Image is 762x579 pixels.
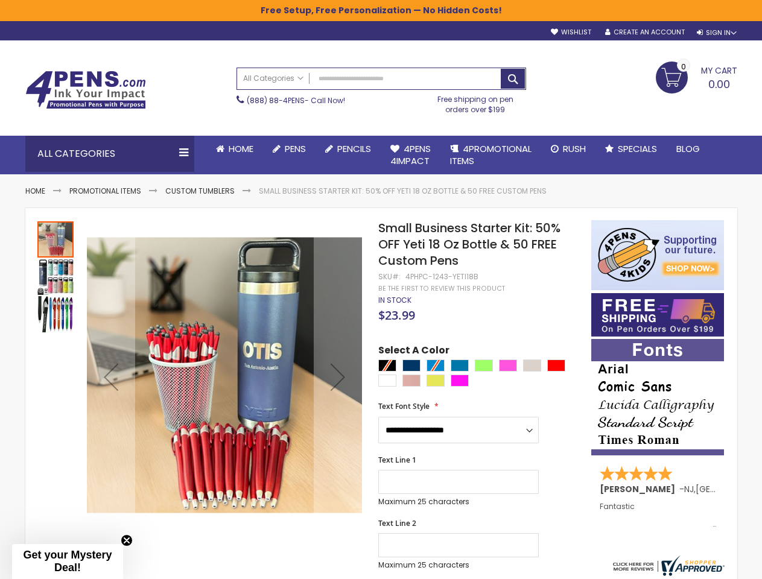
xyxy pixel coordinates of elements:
[378,497,539,507] p: Maximum 25 characters
[25,186,45,196] a: Home
[378,344,449,360] span: Select A Color
[381,136,440,175] a: 4Pens4impact
[23,549,112,574] span: Get your Mystery Deal!
[591,339,724,455] img: font-personalization-examples
[206,136,263,162] a: Home
[591,293,724,337] img: Free shipping on orders over $199
[451,359,469,372] div: Aqua
[523,359,541,372] div: Sand
[425,90,526,114] div: Free shipping on pen orders over $199
[37,295,74,332] div: Small Business Starter Kit: 50% OFF Yeti 18 Oz Bottle & 50 FREE Custom Pens
[87,238,363,513] img: Small Business Starter Kit: 50% OFF Yeti 18 Oz Bottle & 50 FREE Custom Pens
[243,74,303,83] span: All Categories
[25,136,194,172] div: All Categories
[121,534,133,546] button: Close teaser
[285,142,306,155] span: Pens
[87,220,135,533] div: Previous
[708,77,730,92] span: 0.00
[378,296,411,305] div: Availability
[563,142,586,155] span: Rush
[37,258,75,295] div: Small Business Starter Kit: 50% OFF Yeti 18 Oz Bottle & 50 FREE Custom Pens
[378,560,539,570] p: Maximum 25 characters
[69,186,141,196] a: Promotional Items
[378,375,396,387] div: White
[378,271,401,282] strong: SKU
[475,359,493,372] div: Green Light
[451,375,469,387] div: Neon Pink
[681,61,686,72] span: 0
[390,142,431,167] span: 4Pens 4impact
[605,28,685,37] a: Create an Account
[378,401,430,411] span: Text Font Style
[378,284,505,293] a: Be the first to review this product
[263,136,316,162] a: Pens
[25,71,146,109] img: 4Pens Custom Pens and Promotional Products
[676,142,700,155] span: Blog
[378,455,416,465] span: Text Line 1
[656,62,737,92] a: 0.00 0
[440,136,541,175] a: 4PROMOTIONALITEMS
[551,28,591,37] a: Wishlist
[247,95,345,106] span: - Call Now!
[667,136,710,162] a: Blog
[591,220,724,290] img: 4pens 4 kids
[427,375,445,387] div: Neon Lime
[378,518,416,528] span: Text Line 2
[378,307,415,323] span: $23.99
[259,186,547,196] li: Small Business Starter Kit: 50% OFF Yeti 18 Oz Bottle & 50 FREE Custom Pens
[618,142,657,155] span: Specials
[316,136,381,162] a: Pencils
[247,95,305,106] a: (888) 88-4PENS
[314,220,362,533] div: Next
[378,220,560,269] span: Small Business Starter Kit: 50% OFF Yeti 18 Oz Bottle & 50 FREE Custom Pens
[37,296,74,332] img: Small Business Starter Kit: 50% OFF Yeti 18 Oz Bottle & 50 FREE Custom Pens
[595,136,667,162] a: Specials
[541,136,595,162] a: Rush
[547,359,565,372] div: Red
[229,142,253,155] span: Home
[402,375,421,387] div: Peach
[37,259,74,295] img: Small Business Starter Kit: 50% OFF Yeti 18 Oz Bottle & 50 FREE Custom Pens
[37,220,75,258] div: Small Business Starter Kit: 50% OFF Yeti 18 Oz Bottle & 50 FREE Custom Pens
[337,142,371,155] span: Pencils
[12,544,123,579] div: Get your Mystery Deal!Close teaser
[165,186,235,196] a: Custom Tumblers
[499,359,517,372] div: Pink
[697,28,737,37] div: Sign In
[402,359,421,372] div: Navy Blue
[237,68,310,88] a: All Categories
[450,142,532,167] span: 4PROMOTIONAL ITEMS
[405,272,478,282] div: 4PHPC-1243-YETI18B
[378,295,411,305] span: In stock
